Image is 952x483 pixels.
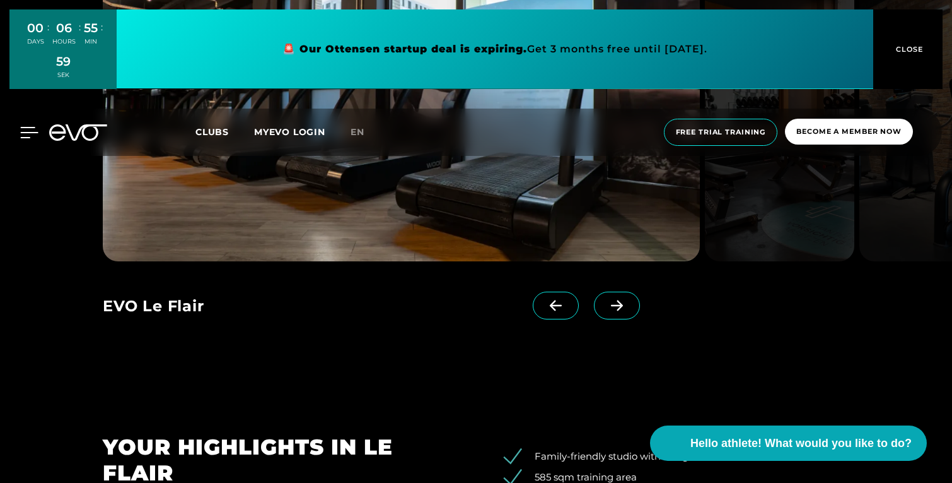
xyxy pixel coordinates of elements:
[101,21,103,33] font: :
[56,20,72,35] font: 06
[351,126,364,138] font: en
[676,128,766,136] font: Free trial training
[84,38,97,45] font: MIN
[57,71,69,78] font: SEK
[896,45,924,54] font: CLOSE
[254,126,325,138] a: MYEVO LOGIN
[195,126,229,138] font: Clubs
[781,119,917,146] a: Become a member now
[195,126,254,138] a: Clubs
[27,20,44,35] font: 00
[650,426,927,461] button: Hello athlete! What would you like to do?
[27,38,44,45] font: DAYS
[351,125,380,140] a: en
[873,9,943,89] button: CLOSE
[52,38,76,45] font: HOURS
[535,471,637,483] font: 585 sqm training area
[796,127,902,136] font: Become a member now
[103,297,204,315] font: EVO Le Flair
[690,437,912,450] font: Hello athlete! What would you like to do?
[84,19,98,37] div: 55
[660,119,782,146] a: Free trial training
[56,52,71,71] div: 59
[535,450,763,462] font: Family-friendly studio with living room character
[79,21,81,33] font: :
[47,21,49,33] font: :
